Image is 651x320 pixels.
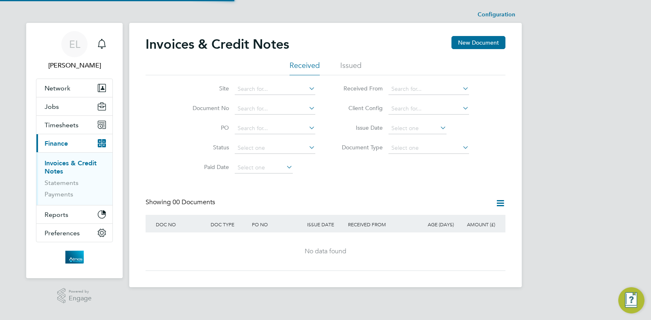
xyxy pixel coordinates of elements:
[340,61,361,75] li: Issued
[182,124,229,131] label: PO
[146,36,289,52] h2: Invoices & Credit Notes
[36,97,112,115] button: Jobs
[36,250,113,264] a: Go to home page
[182,163,229,171] label: Paid Date
[290,61,320,75] li: Received
[346,215,415,234] div: RECEIVED FROM
[173,198,215,206] span: 00 Documents
[69,288,92,295] span: Powered by
[478,7,515,23] li: Configuration
[36,134,112,152] button: Finance
[65,250,83,264] img: atmosrecruitment-logo-retina.png
[45,229,80,237] span: Preferences
[45,159,97,175] a: Invoices & Credit Notes
[336,85,383,92] label: Received From
[182,144,229,151] label: Status
[456,215,497,234] div: AMOUNT (£)
[388,83,469,95] input: Search for...
[36,31,113,70] a: EL[PERSON_NAME]
[154,247,497,256] div: No data found
[388,103,469,115] input: Search for...
[45,179,79,187] a: Statements
[305,215,346,234] div: ISSUE DATE
[209,215,250,234] div: DOC TYPE
[235,162,293,174] input: Select one
[36,61,113,70] span: Emma Longstaff
[36,152,112,205] div: Finance
[36,79,112,97] button: Network
[235,123,315,134] input: Search for...
[235,83,315,95] input: Search for...
[69,295,92,302] span: Engage
[182,104,229,112] label: Document No
[388,123,447,134] input: Select one
[182,85,229,92] label: Site
[235,103,315,115] input: Search for...
[618,287,644,313] button: Engage Resource Center
[36,205,112,223] button: Reports
[45,121,79,129] span: Timesheets
[235,142,315,154] input: Select one
[45,103,59,110] span: Jobs
[69,39,80,50] span: EL
[415,215,456,234] div: AGE (DAYS)
[45,84,70,92] span: Network
[336,144,383,151] label: Document Type
[336,104,383,112] label: Client Config
[336,124,383,131] label: Issue Date
[388,142,469,154] input: Select one
[26,23,123,278] nav: Main navigation
[250,215,305,234] div: PO NO
[45,211,68,219] span: Reports
[45,190,73,198] a: Payments
[146,198,217,207] div: Showing
[36,116,112,134] button: Timesheets
[154,215,209,234] div: DOC NO
[45,140,68,147] span: Finance
[451,36,505,49] button: New Document
[36,224,112,242] button: Preferences
[57,288,92,304] a: Powered byEngage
